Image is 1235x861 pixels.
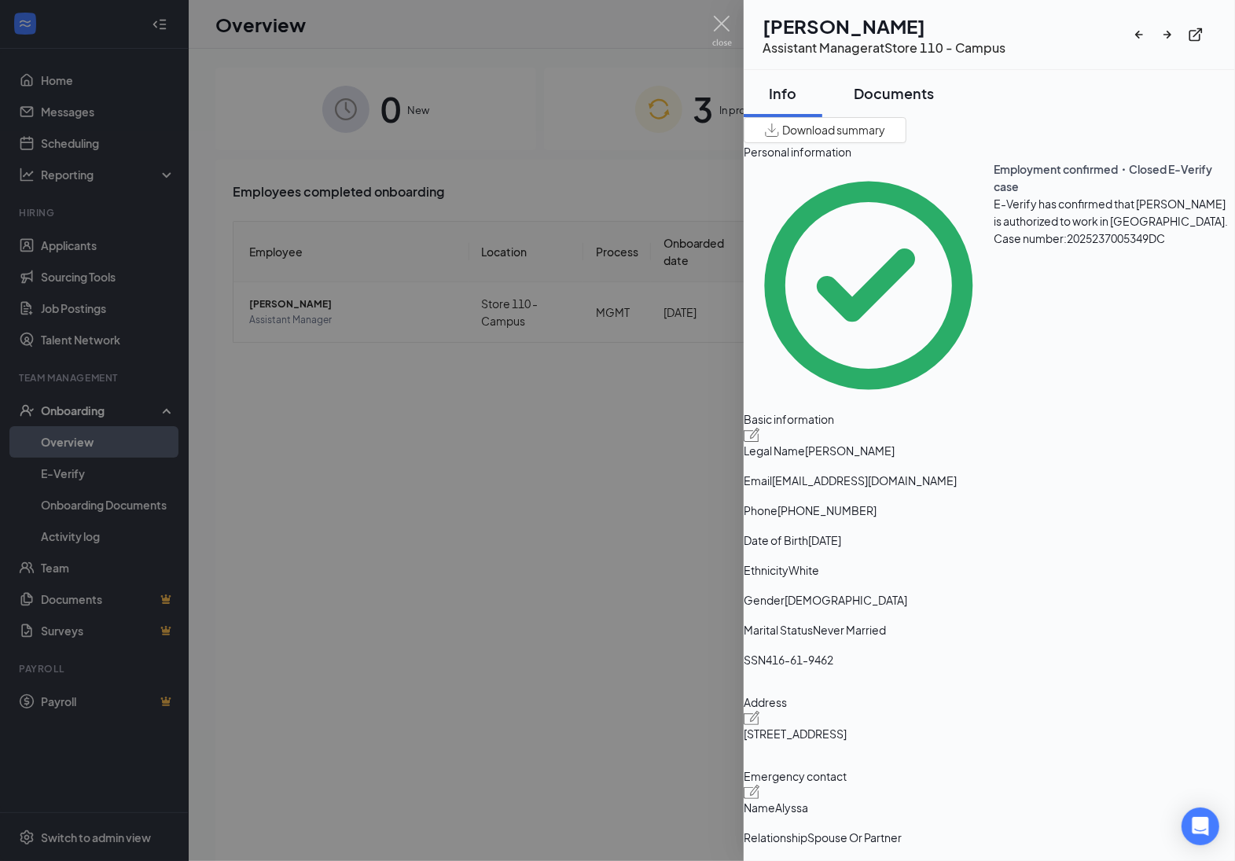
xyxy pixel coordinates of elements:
span: Basic information [744,410,1235,428]
span: [STREET_ADDRESS] [744,725,847,742]
button: ArrowLeftNew [1131,20,1160,49]
span: Ethnicity [744,561,788,579]
span: Employment confirmed・Closed E-Verify case [994,162,1212,193]
button: ArrowRight [1160,20,1188,49]
span: [EMAIL_ADDRESS][DOMAIN_NAME] [772,472,957,489]
span: Download summary [782,122,885,138]
div: Assistant Manager at Store 110 - Campus [763,39,1005,57]
span: Emergency contact [744,767,1235,785]
span: Relationship [744,829,807,846]
div: Open Intercom Messenger [1182,808,1219,845]
span: [DEMOGRAPHIC_DATA] [785,591,907,609]
span: E-Verify has confirmed that [PERSON_NAME] is authorized to work in [GEOGRAPHIC_DATA]. [994,197,1228,228]
div: Info [759,83,807,103]
span: Email [744,472,772,489]
svg: ArrowLeftNew [1131,27,1147,42]
span: 416-61-9462 [766,651,833,668]
span: White [788,561,819,579]
h1: [PERSON_NAME] [763,13,1005,39]
span: Date of Birth [744,532,808,549]
button: ExternalLink [1188,20,1216,49]
span: Gender [744,591,785,609]
span: Alyssa [775,799,808,816]
span: Phone [744,502,777,519]
button: Download summary [744,117,906,143]
span: Address [744,694,1235,711]
svg: ExternalLink [1188,27,1204,42]
span: Marital Status [744,621,813,638]
span: [DATE] [808,532,841,549]
span: [PERSON_NAME] [805,442,895,459]
span: Case number: 2025237005349DC [994,231,1165,245]
span: [PHONE_NUMBER] [777,502,877,519]
span: Legal Name [744,442,805,459]
span: SSN [744,651,766,668]
span: Name [744,799,775,816]
div: Documents [854,83,934,103]
span: Personal information [744,143,1235,160]
svg: ArrowRight [1160,27,1175,42]
span: Never Married [813,621,886,638]
span: Spouse Or Partner [807,829,902,846]
svg: CheckmarkCircle [744,160,994,410]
